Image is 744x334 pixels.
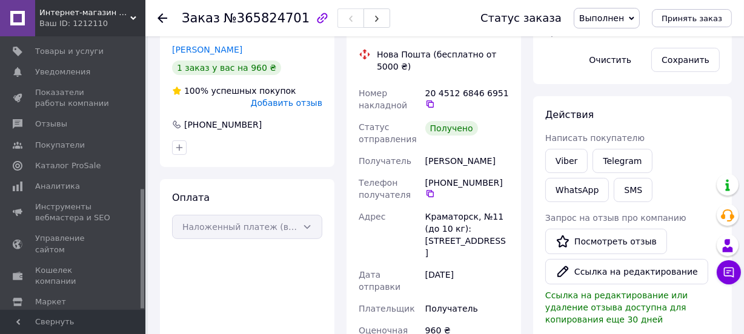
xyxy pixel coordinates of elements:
[545,290,688,324] span: Ссылка на редактирование или удаление отзыва доступна для копирования еще 30 дней
[35,140,85,151] span: Покупатели
[545,213,686,223] span: Запрос на отзыв про компанию
[251,98,322,108] span: Добавить отзыв
[545,149,588,173] a: Viber
[359,270,400,292] span: Дата отправки
[172,192,210,203] span: Оплата
[545,229,667,254] a: Посмотреть отзыв
[359,212,385,221] span: Адрес
[545,109,594,120] span: Действия
[423,264,511,298] div: [DATE]
[662,14,722,23] span: Принять заказ
[579,48,642,72] button: Очистить
[359,304,415,313] span: Плательщик
[545,259,708,284] button: Ссылка на редактирование
[425,87,509,109] div: 20 4512 6846 6951
[545,3,666,37] span: Отображается только вам, покупатель не видит примечания
[158,12,167,24] div: Вернуться назад
[359,122,417,144] span: Статус отправления
[651,48,720,72] button: Сохранить
[39,7,130,18] span: Интернет-магазин "Ledi-Moda"
[35,160,101,171] span: Каталог ProSale
[35,181,80,192] span: Аналитика
[423,298,511,319] div: Получатель
[35,296,66,307] span: Маркет
[35,265,112,287] span: Кошелек компании
[717,260,741,284] button: Чат с покупателем
[184,86,208,96] span: 100%
[359,88,407,110] span: Номер накладной
[359,178,411,200] span: Телефон получателя
[172,45,242,54] a: [PERSON_NAME]
[614,178,653,202] button: SMS
[35,46,104,57] span: Товары и услуги
[183,119,263,131] div: [PHONE_NUMBER]
[545,133,645,143] span: Написать покупателю
[359,156,411,166] span: Получатель
[39,18,145,29] div: Ваш ID: 1212110
[593,149,652,173] a: Telegram
[35,87,112,109] span: Показатели работы компании
[182,11,220,25] span: Заказ
[172,61,281,75] div: 1 заказ у вас на 960 ₴
[35,119,67,129] span: Отзывы
[545,178,609,202] a: WhatsApp
[579,13,624,23] span: Выполнен
[224,11,310,25] span: №365824701
[35,67,90,77] span: Уведомления
[35,233,112,255] span: Управление сайтом
[374,48,512,73] div: Нова Пошта (бесплатно от 5000 ₴)
[652,9,732,27] button: Принять заказ
[425,177,509,198] div: [PHONE_NUMBER]
[172,85,296,97] div: успешных покупок
[423,150,511,172] div: [PERSON_NAME]
[425,121,478,136] div: Получено
[423,206,511,264] div: Краматорск, №11 (до 10 кг): [STREET_ADDRESS]
[35,201,112,223] span: Инструменты вебмастера и SEO
[480,12,562,24] div: Статус заказа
